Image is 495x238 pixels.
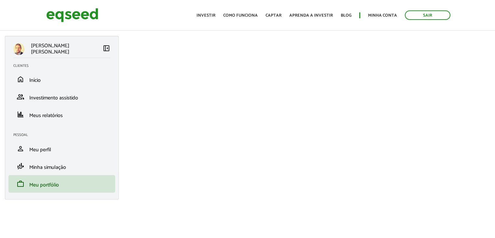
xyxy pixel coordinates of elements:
p: [PERSON_NAME] [PERSON_NAME] [31,43,103,55]
span: left_panel_close [103,44,110,52]
li: Início [8,70,115,88]
a: groupInvestimento assistido [13,93,110,101]
a: finance_modeMinha simulação [13,162,110,170]
a: Colapsar menu [103,44,110,53]
span: Minha simulação [29,163,66,172]
img: EqSeed [46,7,98,24]
span: Investimento assistido [29,94,78,102]
a: Aprenda a investir [289,13,333,18]
span: work [17,180,24,188]
h2: Pessoal [13,133,115,137]
a: workMeu portfólio [13,180,110,188]
a: personMeu perfil [13,145,110,153]
a: Sair [405,10,450,20]
li: Meu perfil [8,140,115,157]
a: Blog [341,13,351,18]
span: home [17,75,24,83]
span: Meu perfil [29,145,51,154]
span: Meu portfólio [29,181,59,189]
li: Meu portfólio [8,175,115,193]
li: Minha simulação [8,157,115,175]
li: Investimento assistido [8,88,115,106]
h2: Clientes [13,64,115,68]
span: finance [17,111,24,118]
a: Investir [197,13,215,18]
span: person [17,145,24,153]
a: homeInício [13,75,110,83]
li: Meus relatórios [8,106,115,123]
a: financeMeus relatórios [13,111,110,118]
span: Início [29,76,41,85]
a: Como funciona [223,13,258,18]
a: Captar [266,13,282,18]
a: Minha conta [368,13,397,18]
span: group [17,93,24,101]
span: finance_mode [17,162,24,170]
span: Meus relatórios [29,111,63,120]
